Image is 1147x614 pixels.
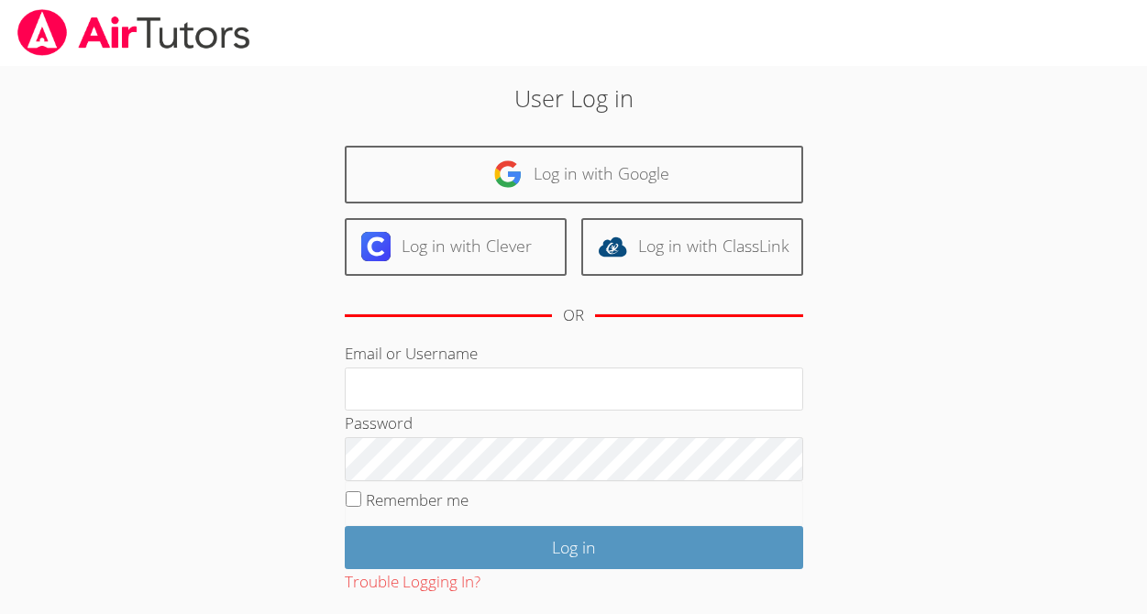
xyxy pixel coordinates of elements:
input: Log in [345,526,803,569]
label: Email or Username [345,343,478,364]
h2: User Log in [264,81,884,115]
label: Password [345,412,413,433]
label: Remember me [366,489,469,510]
a: Log in with Google [345,146,803,203]
img: airtutors_banner-c4298cdbf04f3fff15de1276eac7730deb9818008684d7c2e4769d2f7ddbe033.png [16,9,252,56]
img: classlink-logo-d6bb404cc1216ec64c9a2012d9dc4662098be43eaf13dc465df04b49fa7ab582.svg [598,232,627,261]
div: OR [563,302,584,329]
button: Trouble Logging In? [345,569,480,596]
img: google-logo-50288ca7cdecda66e5e0955fdab243c47b7ad437acaf1139b6f446037453330a.svg [493,159,523,189]
img: clever-logo-6eab21bc6e7a338710f1a6ff85c0baf02591cd810cc4098c63d3a4b26e2feb20.svg [361,232,391,261]
a: Log in with ClassLink [581,218,803,276]
a: Log in with Clever [345,218,567,276]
